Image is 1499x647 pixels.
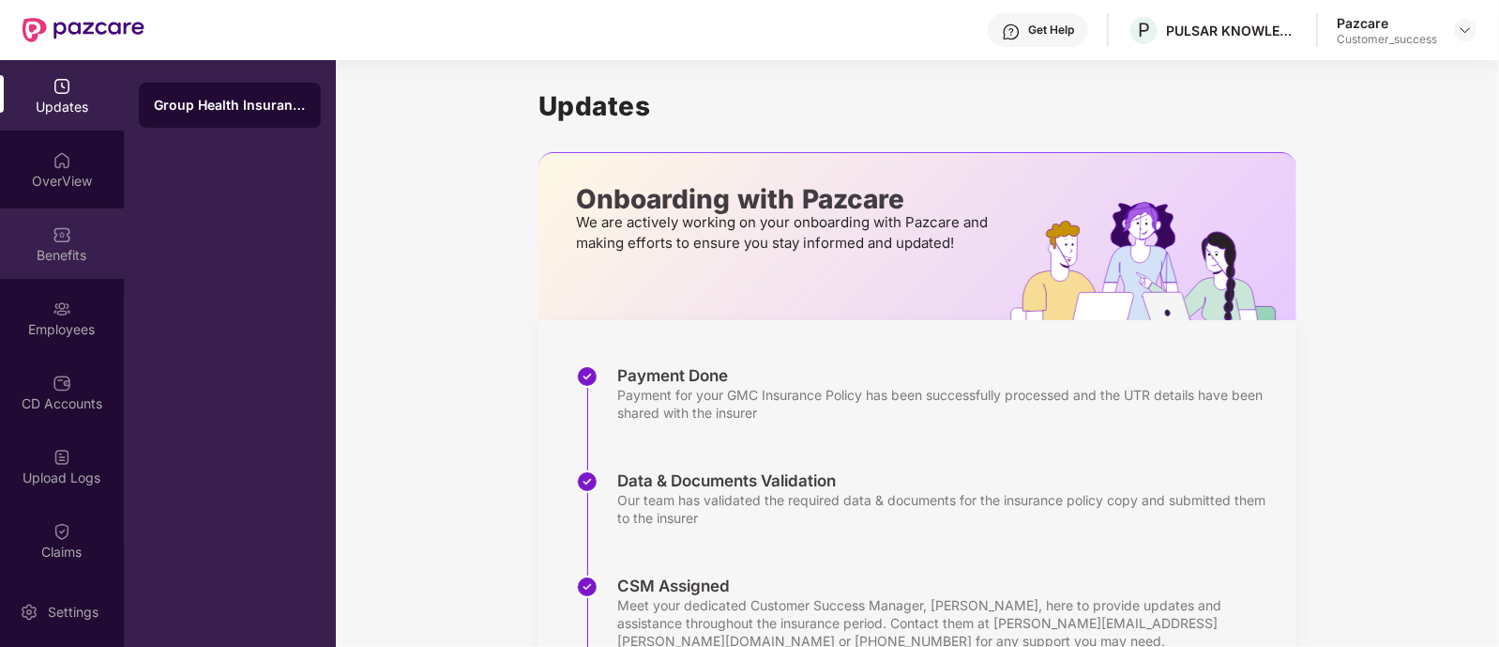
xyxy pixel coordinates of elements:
[617,491,1278,527] div: Our team has validated the required data & documents for the insurance policy copy and submitted ...
[1458,23,1473,38] img: svg+xml;base64,PHN2ZyBpZD0iRHJvcGRvd24tMzJ4MzIiIHhtbG5zPSJodHRwOi8vd3d3LnczLm9yZy8yMDAwL3N2ZyIgd2...
[53,374,71,393] img: svg+xml;base64,PHN2ZyBpZD0iQ0RfQWNjb3VudHMiIGRhdGEtbmFtZT0iQ0QgQWNjb3VudHMiIHhtbG5zPSJodHRwOi8vd3...
[538,90,1296,122] h1: Updates
[53,448,71,467] img: svg+xml;base64,PHN2ZyBpZD0iVXBsb2FkX0xvZ3MiIGRhdGEtbmFtZT0iVXBsb2FkIExvZ3MiIHhtbG5zPSJodHRwOi8vd3...
[576,191,993,208] p: Onboarding with Pazcare
[53,225,71,244] img: svg+xml;base64,PHN2ZyBpZD0iQmVuZWZpdHMiIHhtbG5zPSJodHRwOi8vd3d3LnczLm9yZy8yMDAwL3N2ZyIgd2lkdGg9Ij...
[1337,32,1437,47] div: Customer_success
[617,365,1278,386] div: Payment Done
[154,96,306,115] div: Group Health Insurance
[576,212,993,254] p: We are actively working on your onboarding with Pazcare and making efforts to ensure you stay inf...
[576,365,598,388] img: svg+xml;base64,PHN2ZyBpZD0iU3RlcC1Eb25lLTMyeDMyIiB4bWxucz0iaHR0cDovL3d3dy53My5vcmcvMjAwMC9zdmciIH...
[1002,23,1021,41] img: svg+xml;base64,PHN2ZyBpZD0iSGVscC0zMngzMiIgeG1sbnM9Imh0dHA6Ly93d3cudzMub3JnLzIwMDAvc3ZnIiB3aWR0aD...
[53,300,71,318] img: svg+xml;base64,PHN2ZyBpZD0iRW1wbG95ZWVzIiB4bWxucz0iaHR0cDovL3d3dy53My5vcmcvMjAwMC9zdmciIHdpZHRoPS...
[1010,202,1296,320] img: hrOnboarding
[617,576,1278,596] div: CSM Assigned
[53,151,71,170] img: svg+xml;base64,PHN2ZyBpZD0iSG9tZSIgeG1sbnM9Imh0dHA6Ly93d3cudzMub3JnLzIwMDAvc3ZnIiB3aWR0aD0iMjAiIG...
[53,522,71,541] img: svg+xml;base64,PHN2ZyBpZD0iQ2xhaW0iIHhtbG5zPSJodHRwOi8vd3d3LnczLm9yZy8yMDAwL3N2ZyIgd2lkdGg9IjIwIi...
[23,18,144,42] img: New Pazcare Logo
[42,603,104,622] div: Settings
[1166,22,1297,39] div: PULSAR KNOWLEDGE CENTRE PRIVATE LIMITED
[20,603,38,622] img: svg+xml;base64,PHN2ZyBpZD0iU2V0dGluZy0yMHgyMCIgeG1sbnM9Imh0dHA6Ly93d3cudzMub3JnLzIwMDAvc3ZnIiB3aW...
[53,77,71,96] img: svg+xml;base64,PHN2ZyBpZD0iVXBkYXRlZCIgeG1sbnM9Imh0dHA6Ly93d3cudzMub3JnLzIwMDAvc3ZnIiB3aWR0aD0iMj...
[576,470,598,493] img: svg+xml;base64,PHN2ZyBpZD0iU3RlcC1Eb25lLTMyeDMyIiB4bWxucz0iaHR0cDovL3d3dy53My5vcmcvMjAwMC9zdmciIH...
[1337,14,1437,32] div: Pazcare
[617,470,1278,491] div: Data & Documents Validation
[1138,19,1150,41] span: P
[1028,23,1074,38] div: Get Help
[576,576,598,598] img: svg+xml;base64,PHN2ZyBpZD0iU3RlcC1Eb25lLTMyeDMyIiB4bWxucz0iaHR0cDovL3d3dy53My5vcmcvMjAwMC9zdmciIH...
[617,386,1278,422] div: Payment for your GMC Insurance Policy has been successfully processed and the UTR details have be...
